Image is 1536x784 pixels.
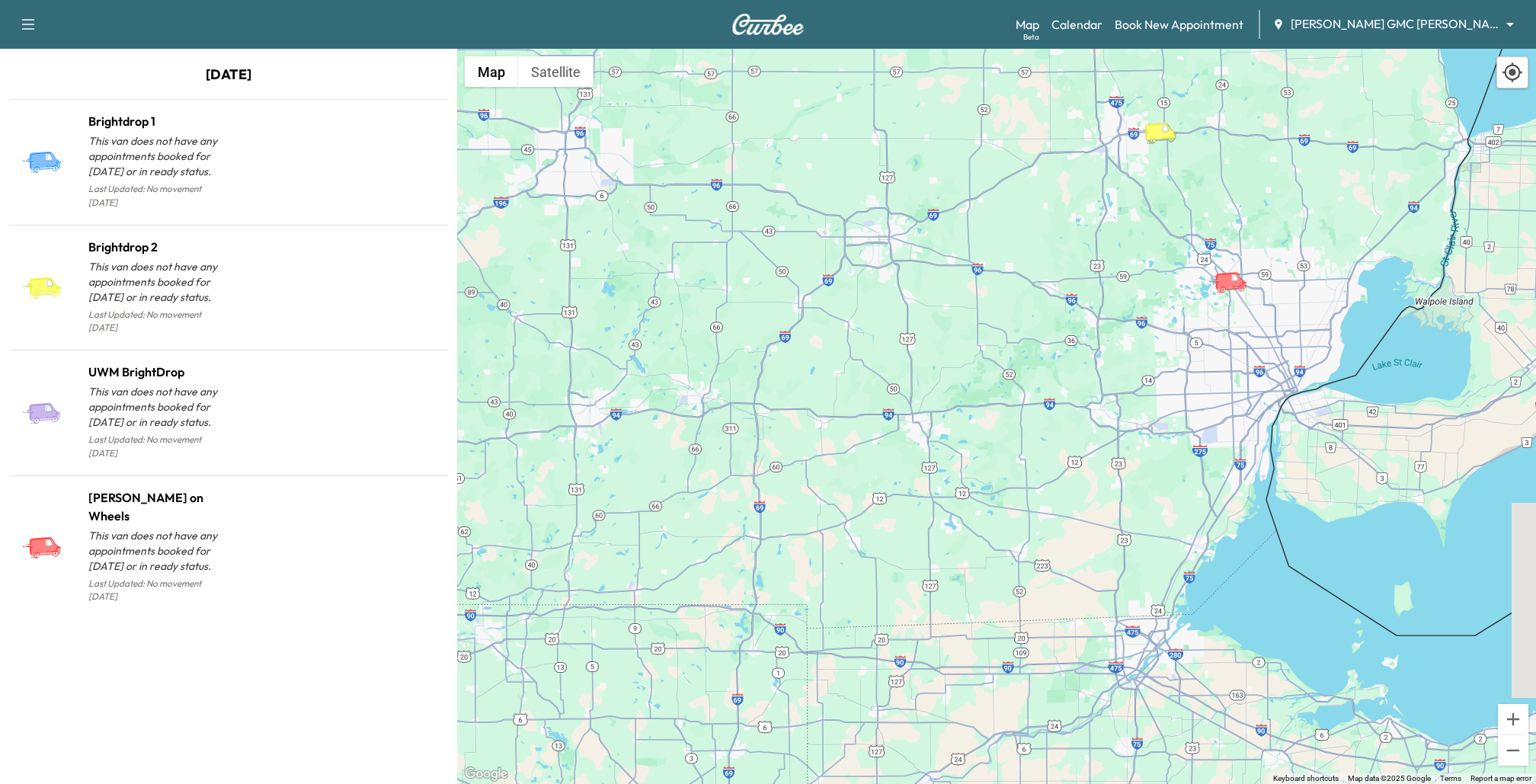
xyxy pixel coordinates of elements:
img: Google [461,764,511,784]
p: Last Updated: No movement [DATE] [88,179,229,213]
gmp-advanced-marker: Brightdrop 2 [1138,106,1191,133]
button: Show satellite imagery [518,56,594,87]
span: [PERSON_NAME] GMC [PERSON_NAME] [1291,15,1499,33]
h1: UWM BrightDrop [88,363,229,381]
span: Map data ©2025 Google [1348,774,1431,782]
p: This van does not have any appointments booked for [DATE] or in ready status. [88,384,229,430]
h1: Brightdrop 2 [88,238,229,256]
div: Beta [1023,31,1039,43]
p: This van does not have any appointments booked for [DATE] or in ready status. [88,133,229,179]
p: Last Updated: No movement [DATE] [88,305,229,338]
img: Curbee Logo [731,14,805,35]
a: Open this area in Google Maps (opens a new window) [461,764,511,784]
p: Last Updated: No movement [DATE] [88,430,229,463]
a: MapBeta [1016,15,1039,34]
a: Calendar [1051,15,1102,34]
h1: Brightdrop 1 [88,112,229,130]
button: Keyboard shortcuts [1273,773,1339,784]
button: Zoom in [1498,704,1528,734]
p: This van does not have any appointments booked for [DATE] or in ready status. [88,528,229,574]
a: Terms (opens in new tab) [1440,774,1461,782]
a: Report a map error [1470,774,1531,782]
h1: [PERSON_NAME] on Wheels [88,488,229,525]
p: This van does not have any appointments booked for [DATE] or in ready status. [88,259,229,305]
p: Last Updated: No movement [DATE] [88,574,229,607]
button: Show street map [465,56,518,87]
div: Recenter map [1496,56,1528,88]
a: Book New Appointment [1115,15,1243,34]
gmp-advanced-marker: Wenzel on Wheels [1208,255,1261,282]
button: Zoom out [1498,735,1528,766]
